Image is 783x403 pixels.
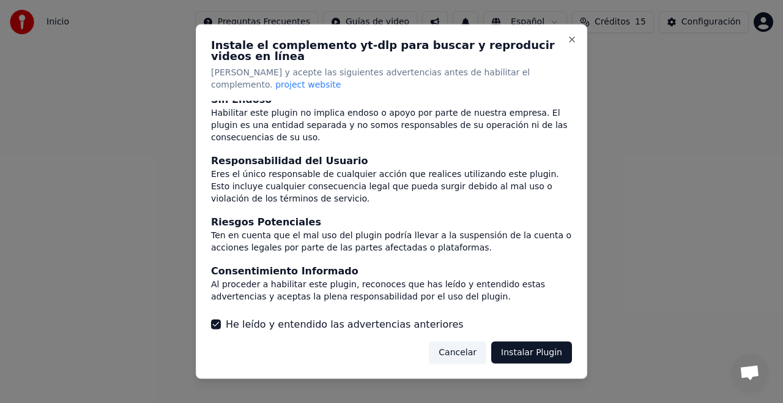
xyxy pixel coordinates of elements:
[211,67,572,91] p: [PERSON_NAME] y acepte las siguientes advertencias antes de habilitar el complemento.
[211,40,572,62] h2: Instale el complemento yt-dlp para buscar y reproducir videos en línea
[491,341,572,363] button: Instalar Plugin
[211,107,572,143] div: Habilitar este plugin no implica endoso o apoyo por parte de nuestra empresa. El plugin es una en...
[211,263,572,278] div: Consentimiento Informado
[211,153,572,168] div: Responsabilidad del Usuario
[275,80,341,89] span: project website
[211,229,572,254] div: Ten en cuenta que el mal uso del plugin podría llevar a la suspensión de la cuenta o acciones leg...
[211,168,572,205] div: Eres el único responsable de cualquier acción que realices utilizando este plugin. Esto incluye c...
[211,214,572,229] div: Riesgos Potenciales
[226,317,464,331] label: He leído y entendido las advertencias anteriores
[211,278,572,303] div: Al proceder a habilitar este plugin, reconoces que has leído y entendido estas advertencias y ace...
[429,341,486,363] button: Cancelar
